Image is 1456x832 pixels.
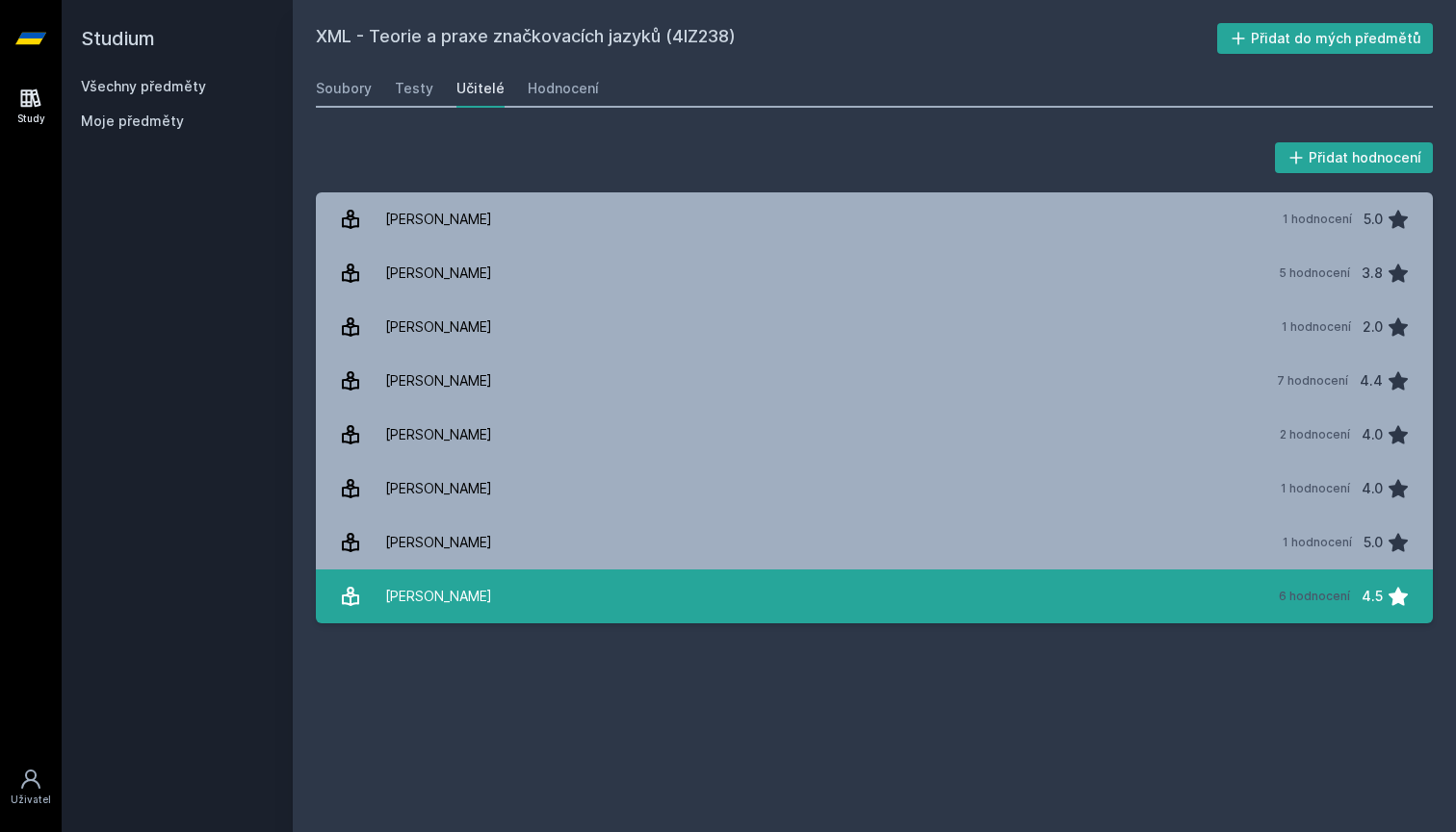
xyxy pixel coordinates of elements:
[4,77,58,136] a: Study
[316,192,1433,246] a: [PERSON_NAME] 1 hodnocení 5.0
[11,793,51,807] div: Uživatel
[316,23,1217,54] h2: XML - Teorie a praxe značkovacích jazyků (4IZ238)
[385,362,492,400] div: [PERSON_NAME]
[1283,212,1352,227] div: 1 hodnocení
[1280,427,1350,442] div: 2 hodnocení
[1362,254,1383,292] div: 3.8
[316,300,1433,354] a: [PERSON_NAME] 1 hodnocení 2.0
[385,577,492,616] div: [PERSON_NAME]
[1279,589,1350,604] div: 6 hodnocení
[1363,308,1383,346] div: 2.0
[395,79,433,98] div: Testy
[1360,362,1383,400] div: 4.4
[1364,200,1383,239] div: 5.0
[81,112,184,131] span: Moje předměty
[456,79,505,98] div: Učitelé
[528,69,599,108] a: Hodnocení
[1362,469,1383,508] div: 4.0
[1277,373,1348,389] div: 7 hodnocení
[1281,481,1350,496] div: 1 hodnocení
[385,254,492,292] div: [PERSON_NAME]
[1283,535,1352,550] div: 1 hodnocení
[528,79,599,98] div: Hodnocení
[316,569,1433,623] a: [PERSON_NAME] 6 hodnocení 4.5
[4,758,58,817] a: Uživatel
[17,112,45,126] div: Study
[316,516,1433,569] a: [PERSON_NAME] 1 hodnocení 5.0
[1279,265,1350,281] div: 5 hodnocení
[316,462,1433,516] a: [PERSON_NAME] 1 hodnocení 4.0
[316,69,372,108] a: Soubory
[1362,577,1383,616] div: 4.5
[316,408,1433,462] a: [PERSON_NAME] 2 hodnocení 4.0
[1362,416,1383,454] div: 4.0
[81,78,206,94] a: Všechny předměty
[316,246,1433,300] a: [PERSON_NAME] 5 hodnocení 3.8
[385,416,492,454] div: [PERSON_NAME]
[385,523,492,562] div: [PERSON_NAME]
[1364,523,1383,562] div: 5.0
[1275,142,1434,173] button: Přidat hodnocení
[395,69,433,108] a: Testy
[1282,319,1351,335] div: 1 hodnocení
[456,69,505,108] a: Učitelé
[385,469,492,508] div: [PERSON_NAME]
[385,308,492,346] div: [PERSON_NAME]
[316,354,1433,408] a: [PERSON_NAME] 7 hodnocení 4.4
[316,79,372,98] div: Soubory
[1217,23,1434,54] button: Přidat do mých předmětů
[385,200,492,239] div: [PERSON_NAME]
